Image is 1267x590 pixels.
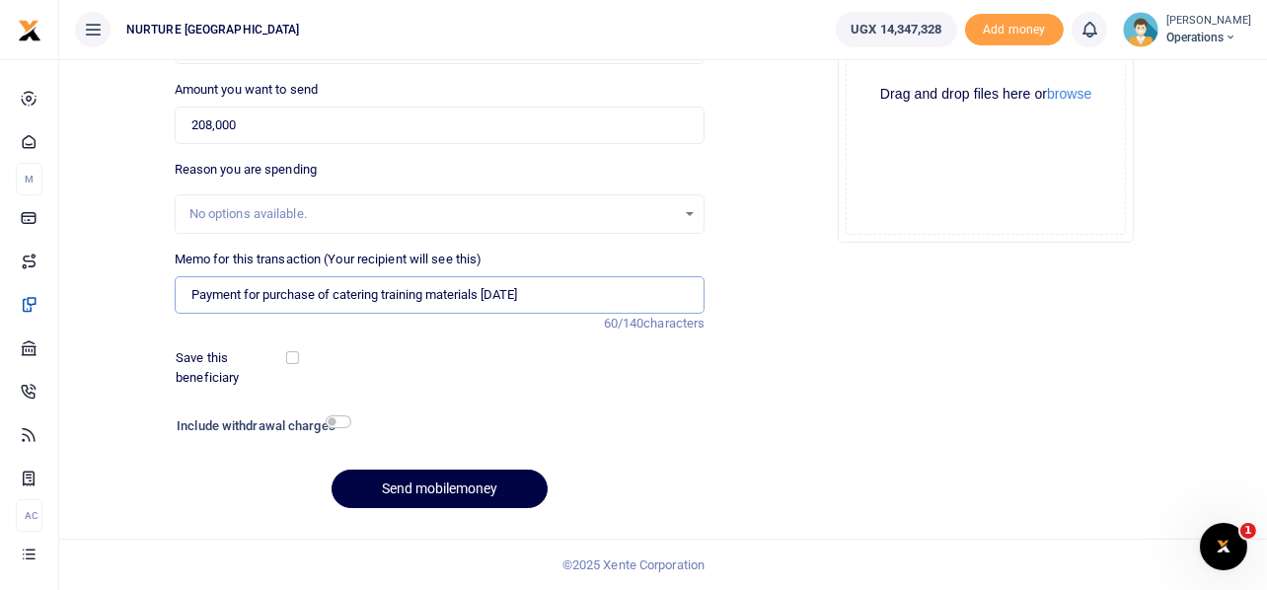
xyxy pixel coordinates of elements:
[1166,13,1251,30] small: [PERSON_NAME]
[965,14,1064,46] span: Add money
[176,348,290,387] label: Save this beneficiary
[18,19,41,42] img: logo-small
[189,204,677,224] div: No options available.
[1166,29,1251,46] span: Operations
[16,499,42,532] li: Ac
[1047,87,1091,101] button: browse
[1200,523,1247,570] iframe: Intercom live chat
[175,107,706,144] input: UGX
[836,12,956,47] a: UGX 14,347,328
[1123,12,1158,47] img: profile-user
[1240,523,1256,539] span: 1
[175,276,706,314] input: Enter extra information
[16,163,42,195] li: M
[177,418,342,434] h6: Include withdrawal charges
[118,21,308,38] span: NURTURE [GEOGRAPHIC_DATA]
[851,20,941,39] span: UGX 14,347,328
[828,12,964,47] li: Wallet ballance
[604,316,644,331] span: 60/140
[175,250,483,269] label: Memo for this transaction (Your recipient will see this)
[18,22,41,37] a: logo-small logo-large logo-large
[965,21,1064,36] a: Add money
[175,80,318,100] label: Amount you want to send
[1123,12,1251,47] a: profile-user [PERSON_NAME] Operations
[847,85,1125,104] div: Drag and drop files here or
[332,470,548,508] button: Send mobilemoney
[643,316,705,331] span: characters
[965,14,1064,46] li: Toup your wallet
[175,160,317,180] label: Reason you are spending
